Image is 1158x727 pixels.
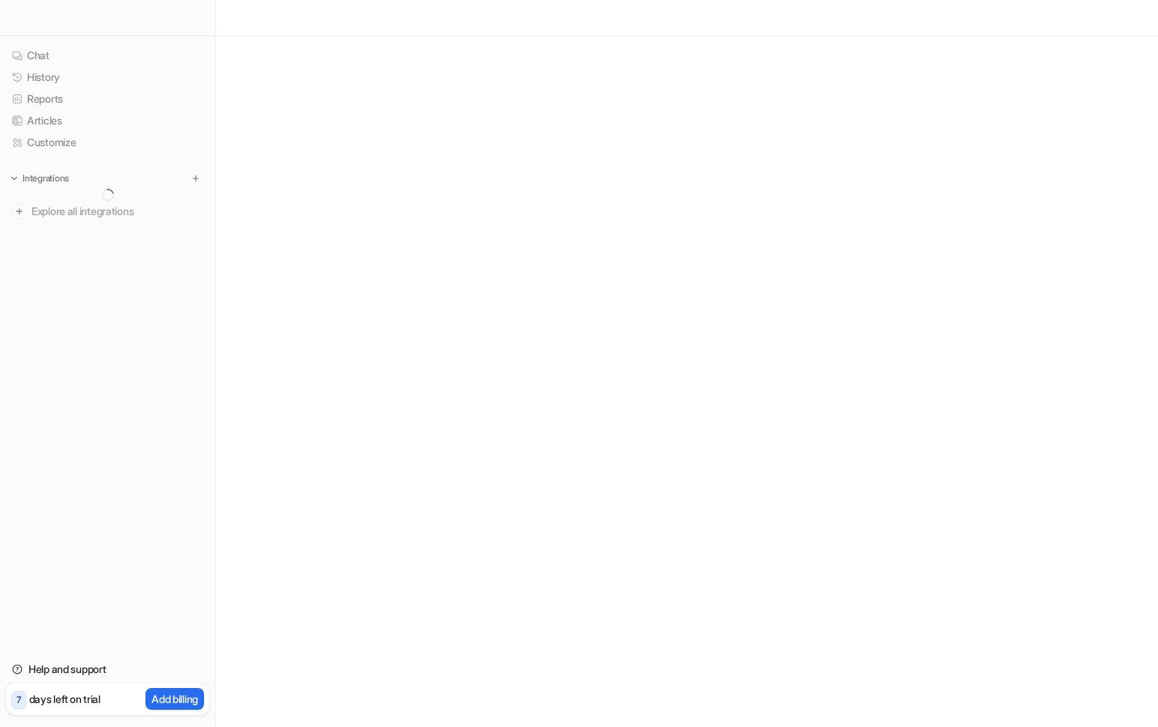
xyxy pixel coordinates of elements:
p: Integrations [22,172,69,184]
span: Explore all integrations [31,199,203,223]
a: Help and support [6,659,209,680]
a: Explore all integrations [6,201,209,222]
a: Reports [6,88,209,109]
img: expand menu [9,173,19,184]
a: History [6,67,209,88]
a: Articles [6,110,209,131]
button: Add billing [145,688,204,710]
p: days left on trial [29,691,100,707]
p: Add billing [151,691,198,707]
p: 7 [16,693,21,707]
img: menu_add.svg [190,173,201,184]
img: explore all integrations [12,204,27,219]
a: Customize [6,132,209,153]
a: Chat [6,45,209,66]
button: Integrations [6,171,73,186]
